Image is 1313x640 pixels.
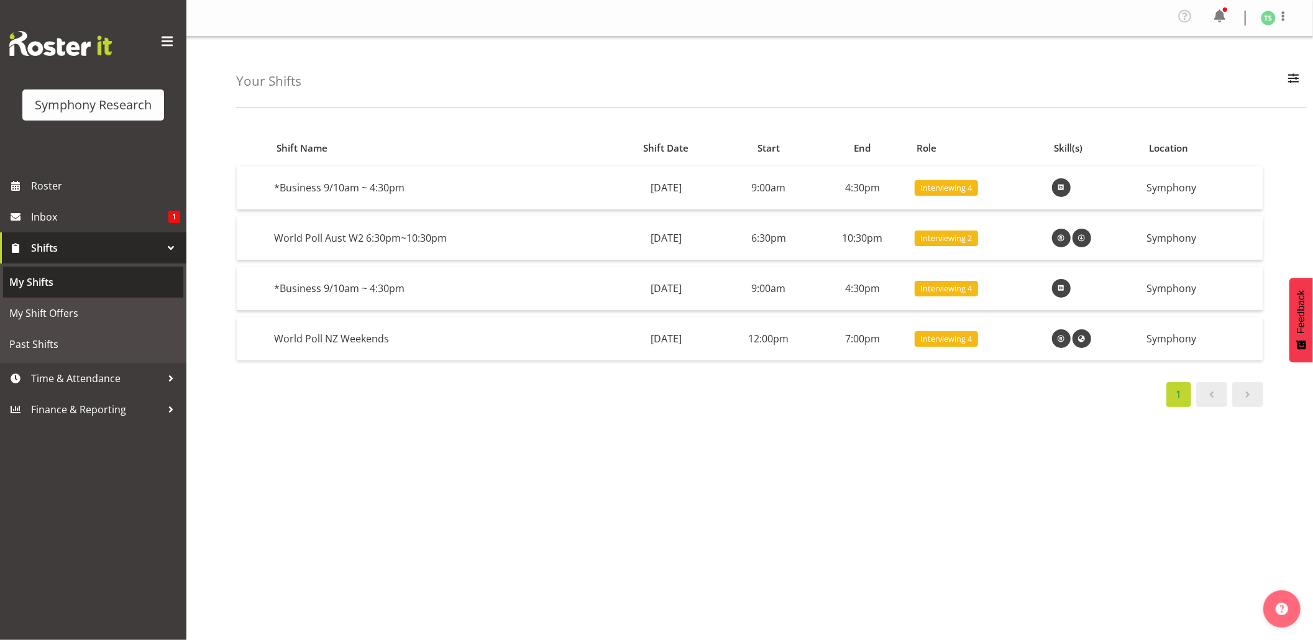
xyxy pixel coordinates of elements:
span: Inbox [31,208,168,226]
button: Filter Employees [1281,68,1307,95]
a: Past Shifts [3,329,183,360]
a: My Shifts [3,267,183,298]
h4: Your Shifts [236,74,301,88]
td: World Poll Aust W2 6:30pm~10:30pm [269,216,610,260]
img: tanya-stebbing1954.jpg [1261,11,1276,25]
td: Symphony [1142,216,1263,260]
td: 9:00am [721,267,815,311]
a: My Shift Offers [3,298,183,329]
span: Past Shifts [9,335,177,354]
span: My Shift Offers [9,304,177,322]
td: 10:30pm [816,216,910,260]
td: Symphony [1142,317,1263,360]
td: *Business 9/10am ~ 4:30pm [269,267,610,311]
span: Roster [31,176,180,195]
div: Symphony Research [35,96,152,114]
span: Shifts [31,239,162,257]
span: Interviewing 4 [920,182,972,194]
div: End [823,141,903,155]
td: 4:30pm [816,267,910,311]
td: 9:00am [721,166,815,210]
td: *Business 9/10am ~ 4:30pm [269,166,610,210]
td: 12:00pm [721,317,815,360]
span: Interviewing 2 [920,232,972,244]
td: World Poll NZ Weekends [269,317,610,360]
span: Interviewing 4 [920,333,972,345]
span: Finance & Reporting [31,400,162,419]
div: Location [1149,141,1256,155]
td: 4:30pm [816,166,910,210]
td: [DATE] [610,317,721,360]
span: My Shifts [9,273,177,291]
div: Shift Date [618,141,715,155]
td: [DATE] [610,166,721,210]
img: help-xxl-2.png [1276,603,1288,615]
div: Shift Name [277,141,603,155]
div: Role [917,141,1040,155]
td: 7:00pm [816,317,910,360]
td: [DATE] [610,267,721,311]
td: [DATE] [610,216,721,260]
td: 6:30pm [721,216,815,260]
span: Interviewing 4 [920,283,972,295]
td: Symphony [1142,166,1263,210]
td: Symphony [1142,267,1263,311]
button: Feedback - Show survey [1289,278,1313,362]
img: Rosterit website logo [9,31,112,56]
span: Feedback [1296,290,1307,334]
span: Time & Attendance [31,369,162,388]
div: Start [729,141,809,155]
span: 1 [168,211,180,223]
div: Skill(s) [1054,141,1135,155]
